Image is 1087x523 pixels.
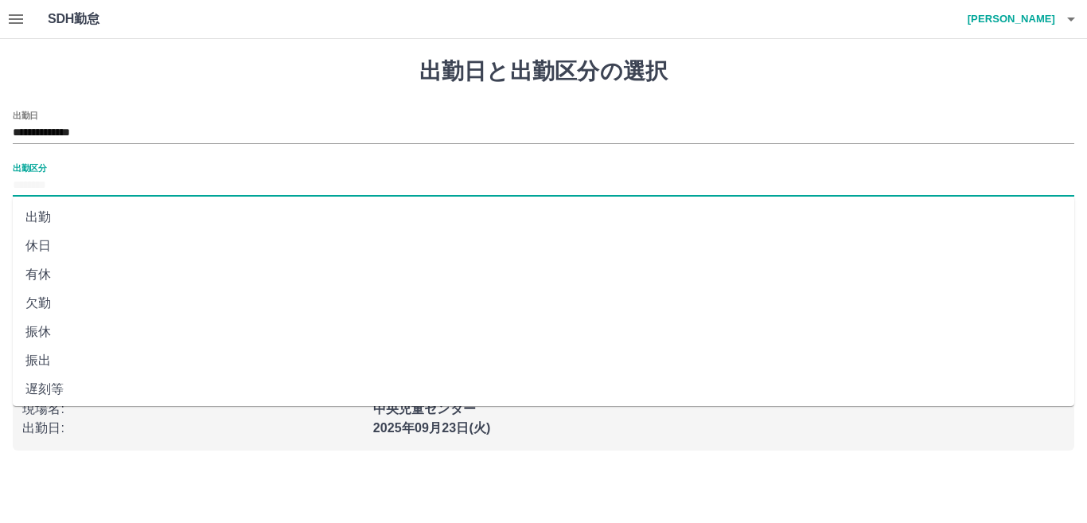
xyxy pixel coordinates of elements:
li: 休日 [13,232,1074,260]
label: 出勤区分 [13,162,46,174]
li: 振休 [13,318,1074,346]
li: 出勤 [13,203,1074,232]
li: 有休 [13,260,1074,289]
h1: 出勤日と出勤区分の選択 [13,58,1074,85]
label: 出勤日 [13,109,38,121]
p: 出勤日 : [22,419,364,438]
li: 遅刻等 [13,375,1074,404]
b: 2025年09月23日(火) [373,421,491,435]
li: 欠勤 [13,289,1074,318]
li: 振出 [13,346,1074,375]
li: 休業 [13,404,1074,432]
